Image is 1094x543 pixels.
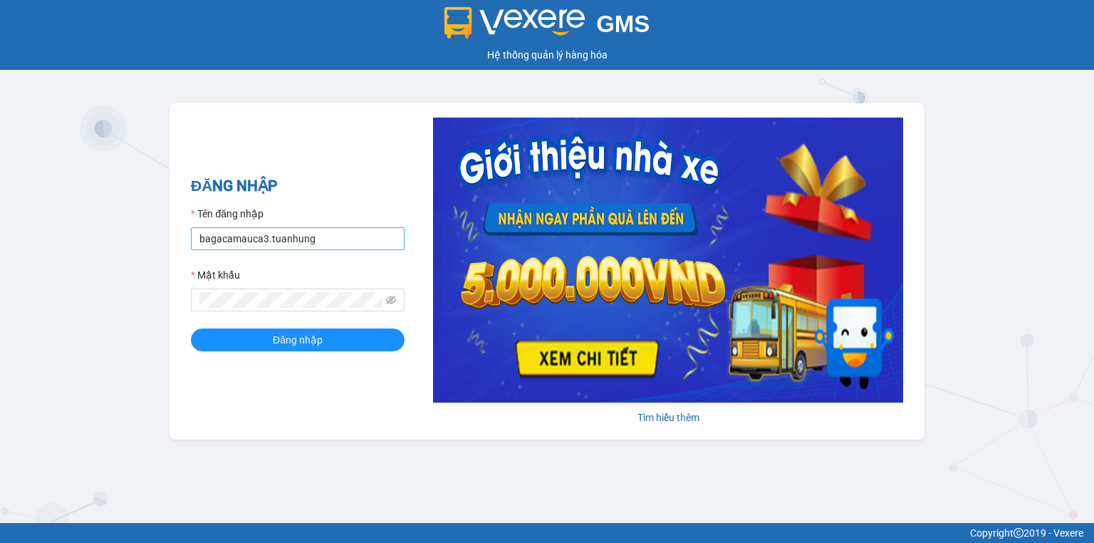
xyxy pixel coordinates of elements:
[199,292,383,308] input: Mật khẩu
[191,329,405,351] button: Đăng nhập
[444,21,650,33] a: GMS
[386,295,396,305] span: eye-invisible
[191,175,405,198] h2: ĐĂNG NHẬP
[4,47,1090,63] div: Hệ thống quản lý hàng hóa
[444,7,585,38] img: logo 2
[1014,528,1023,538] span: copyright
[191,227,405,250] input: Tên đăng nhập
[11,525,1083,541] div: Copyright 2019 - Vexere
[433,118,903,403] img: banner-0
[273,332,323,348] span: Đăng nhập
[191,206,264,222] label: Tên đăng nhập
[191,267,240,283] label: Mật khẩu
[596,11,650,37] span: GMS
[433,410,903,425] div: Tìm hiểu thêm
